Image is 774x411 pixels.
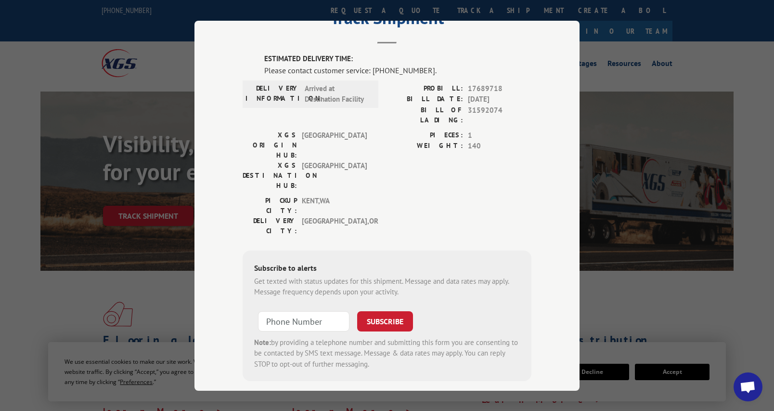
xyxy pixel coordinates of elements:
span: [GEOGRAPHIC_DATA] [302,130,367,160]
span: 1 [468,130,531,141]
span: 17689718 [468,83,531,94]
label: DELIVERY CITY: [243,215,297,236]
div: Open chat [734,372,762,401]
span: [GEOGRAPHIC_DATA] , OR [302,215,367,236]
label: BILL OF LADING: [387,105,463,125]
strong: Note: [254,337,271,346]
div: Please contact customer service: [PHONE_NUMBER]. [264,64,531,76]
div: Get texted with status updates for this shipment. Message and data rates may apply. Message frequ... [254,276,520,297]
button: SUBSCRIBE [357,311,413,331]
span: [GEOGRAPHIC_DATA] [302,160,367,190]
span: 140 [468,141,531,152]
input: Phone Number [258,311,349,331]
div: by providing a telephone number and submitting this form you are consenting to be contacted by SM... [254,337,520,370]
span: 31592074 [468,105,531,125]
label: XGS DESTINATION HUB: [243,160,297,190]
div: Subscribe to alerts [254,262,520,276]
h2: Track Shipment [243,11,531,29]
span: KENT , WA [302,195,367,215]
label: PICKUP CITY: [243,195,297,215]
label: WEIGHT: [387,141,463,152]
span: [DATE] [468,94,531,105]
label: DELIVERY INFORMATION: [245,83,300,105]
label: PROBILL: [387,83,463,94]
label: BILL DATE: [387,94,463,105]
span: Arrived at Destination Facility [305,83,370,105]
label: ESTIMATED DELIVERY TIME: [264,53,531,65]
label: XGS ORIGIN HUB: [243,130,297,160]
label: PIECES: [387,130,463,141]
